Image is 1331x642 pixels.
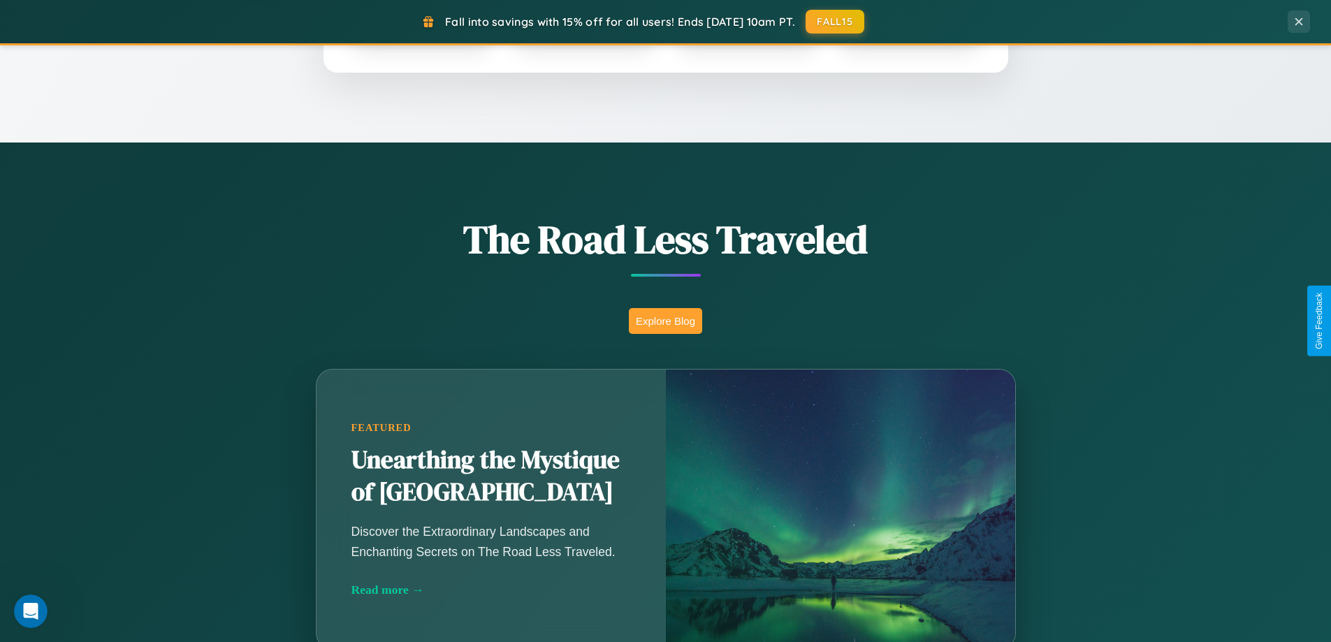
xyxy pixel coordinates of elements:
button: FALL15 [806,10,864,34]
span: Fall into savings with 15% off for all users! Ends [DATE] 10am PT. [445,15,795,29]
button: Explore Blog [629,308,702,334]
div: Give Feedback [1314,293,1324,349]
iframe: Intercom live chat [14,594,48,628]
h1: The Road Less Traveled [247,212,1085,266]
div: Read more → [351,583,631,597]
div: Featured [351,422,631,434]
h2: Unearthing the Mystique of [GEOGRAPHIC_DATA] [351,444,631,509]
p: Discover the Extraordinary Landscapes and Enchanting Secrets on The Road Less Traveled. [351,522,631,561]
